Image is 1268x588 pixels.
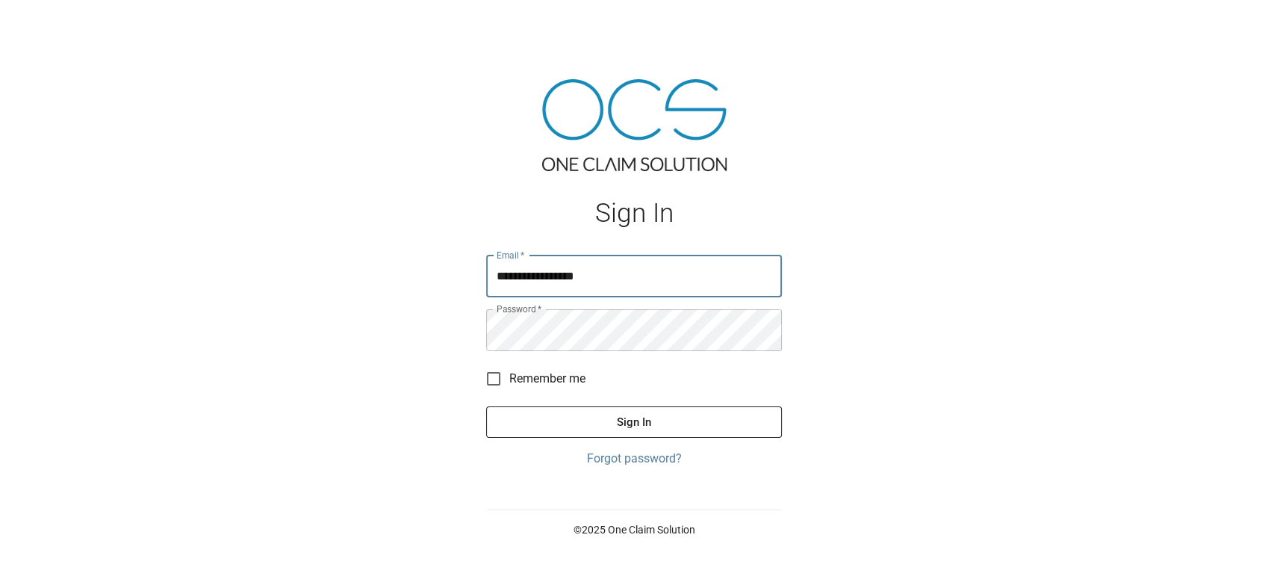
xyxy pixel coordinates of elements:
[509,370,585,388] span: Remember me
[497,303,541,315] label: Password
[497,249,525,261] label: Email
[486,198,782,229] h1: Sign In
[486,522,782,537] p: © 2025 One Claim Solution
[18,9,78,39] img: ocs-logo-white-transparent.png
[542,79,727,171] img: ocs-logo-tra.png
[486,406,782,438] button: Sign In
[486,450,782,468] a: Forgot password?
